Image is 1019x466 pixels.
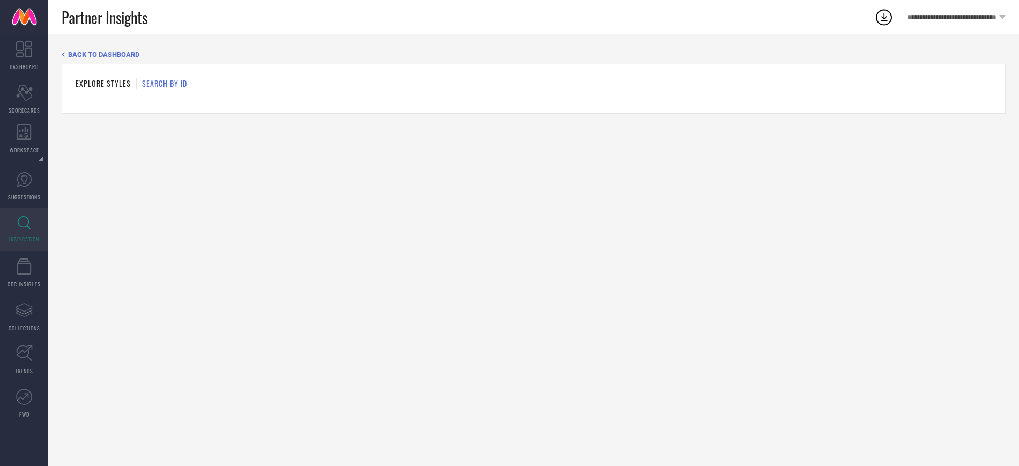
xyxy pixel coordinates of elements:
span: Partner Insights [62,6,147,28]
span: SCORECARDS [9,106,40,114]
h1: EXPLORE STYLES [76,78,131,89]
span: FWD [19,410,29,418]
span: WORKSPACE [10,146,39,154]
span: CDC INSIGHTS [8,280,41,288]
span: DASHBOARD [10,63,39,71]
span: SUGGESTIONS [8,193,41,201]
span: COLLECTIONS [9,324,40,332]
span: INSPIRATION [9,235,39,243]
span: TRENDS [15,367,33,375]
div: Back TO Dashboard [62,50,1006,58]
span: BACK TO DASHBOARD [68,50,139,58]
h1: SEARCH BY ID [142,78,187,89]
div: Open download list [874,8,894,27]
